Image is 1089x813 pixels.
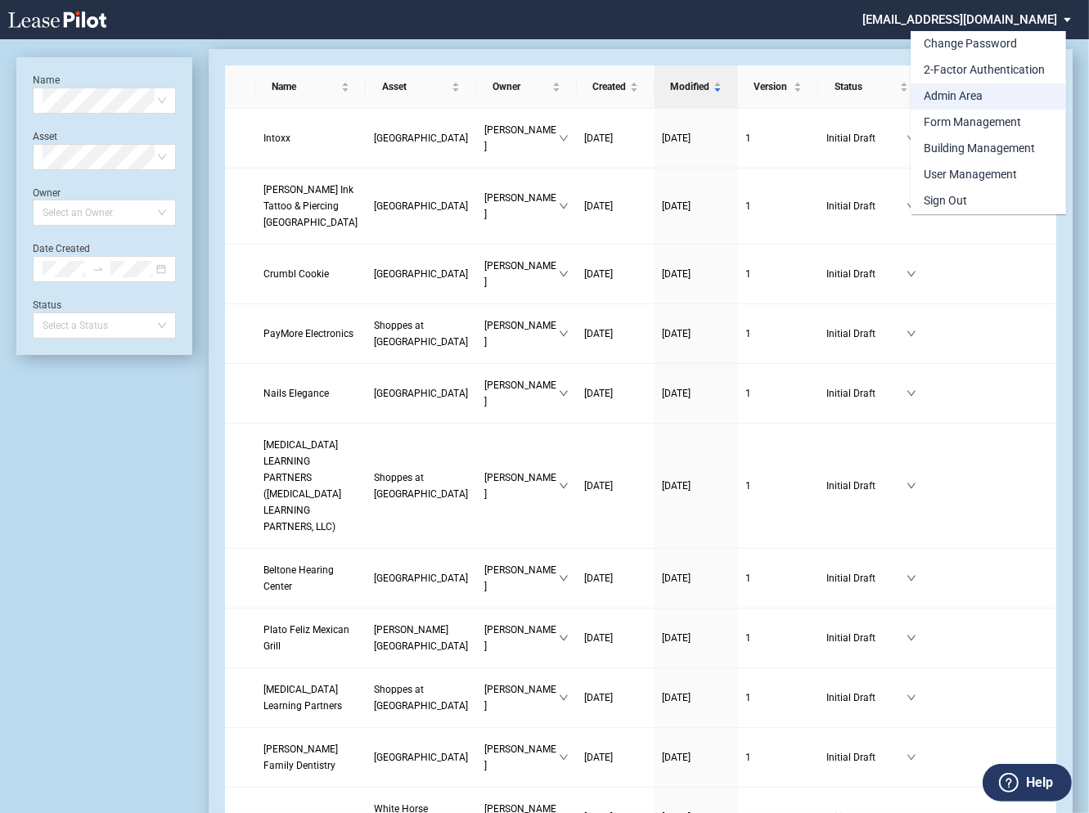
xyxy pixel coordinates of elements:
div: User Management [924,167,1017,183]
button: Help [983,764,1072,802]
div: Change Password [924,36,1017,52]
div: Building Management [924,141,1035,157]
div: 2-Factor Authentication [924,62,1045,79]
div: Sign Out [924,193,967,209]
label: Help [1026,772,1053,793]
div: Form Management [924,115,1021,131]
div: Admin Area [924,88,983,105]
